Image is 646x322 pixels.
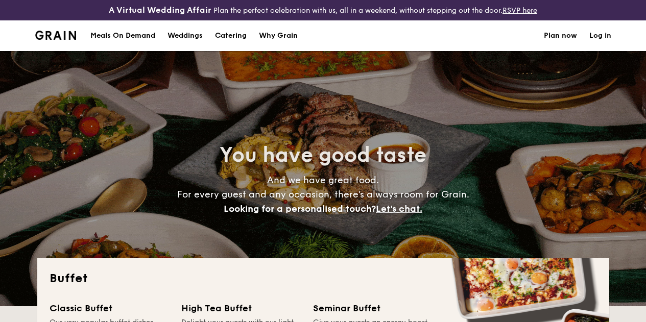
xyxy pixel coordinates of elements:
div: Classic Buffet [50,301,169,315]
a: Why Grain [253,20,304,51]
a: Plan now [544,20,577,51]
a: Meals On Demand [84,20,161,51]
a: RSVP here [503,6,537,15]
a: Log in [589,20,611,51]
span: Looking for a personalised touch? [224,203,376,214]
a: Weddings [161,20,209,51]
a: Logotype [35,31,77,40]
span: You have good taste [220,143,426,167]
div: Weddings [168,20,203,51]
div: Plan the perfect celebration with us, all in a weekend, without stepping out the door. [108,4,538,16]
h2: Buffet [50,270,597,287]
div: Why Grain [259,20,298,51]
div: Meals On Demand [90,20,155,51]
img: Grain [35,31,77,40]
div: High Tea Buffet [181,301,301,315]
h1: Catering [215,20,247,51]
div: Seminar Buffet [313,301,433,315]
a: Catering [209,20,253,51]
h4: A Virtual Wedding Affair [109,4,211,16]
span: Let's chat. [376,203,422,214]
span: And we have great food. For every guest and any occasion, there’s always room for Grain. [177,175,469,214]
